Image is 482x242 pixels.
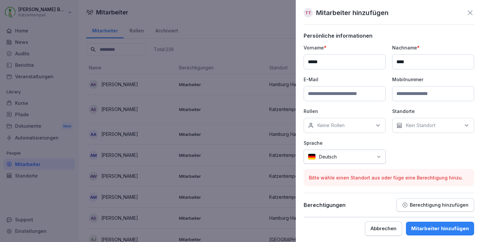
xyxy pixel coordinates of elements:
[396,198,474,212] button: Berechtigung hinzufügen
[392,76,474,83] p: Mobilnummer
[392,108,474,115] p: Standorte
[317,122,345,129] p: Keine Rollen
[371,225,396,232] div: Abbrechen
[392,44,474,51] p: Nachname
[411,225,469,232] div: Mitarbeiter hinzufügen
[304,150,386,164] div: Deutsch
[406,122,435,129] p: Kein Standort
[410,202,469,208] p: Berechtigung hinzufügen
[304,44,386,51] p: Vorname
[304,76,386,83] p: E-Mail
[316,8,389,18] p: Mitarbeiter hinzufügen
[304,108,386,115] p: Rollen
[308,154,316,160] img: de.svg
[406,222,474,235] button: Mitarbeiter hinzufügen
[365,221,402,236] button: Abbrechen
[304,32,474,39] p: Persönliche informationen
[304,8,313,17] div: TT
[304,140,386,146] p: Sprache
[304,202,346,208] p: Berechtigungen
[309,174,469,181] p: Bitte wähle einen Standort aus oder füge eine Berechtigung hinzu.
